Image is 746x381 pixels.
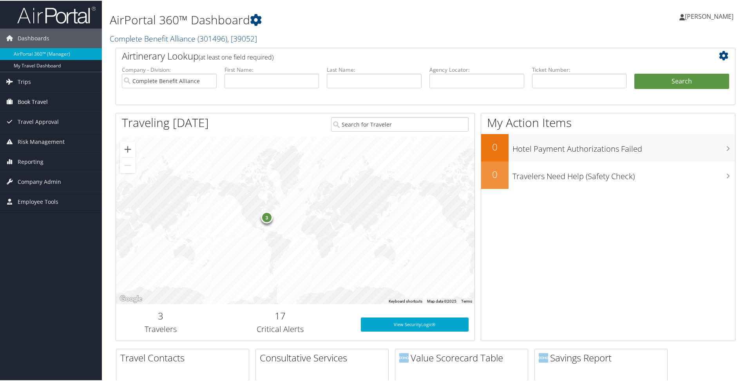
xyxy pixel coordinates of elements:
a: Complete Benefit Alliance [110,33,257,43]
span: (at least one field required) [199,52,273,61]
h3: Travelers [122,323,200,334]
button: Zoom out [120,157,136,172]
img: airportal-logo.png [17,5,96,24]
span: , [ 39052 ] [227,33,257,43]
label: Ticket Number: [532,65,627,73]
input: Search for Traveler [331,116,469,131]
h1: AirPortal 360™ Dashboard [110,11,531,27]
a: 0Travelers Need Help (Safety Check) [481,161,735,188]
h1: Traveling [DATE] [122,114,209,130]
h3: Hotel Payment Authorizations Failed [512,139,735,154]
button: Keyboard shortcuts [389,298,422,303]
h2: Airtinerary Lookup [122,49,677,62]
label: Company - Division: [122,65,217,73]
a: View SecurityLogic® [361,317,469,331]
span: Book Travel [18,91,48,111]
span: Reporting [18,151,43,171]
span: [PERSON_NAME] [685,11,733,20]
button: Zoom in [120,141,136,156]
label: Agency Locator: [429,65,524,73]
span: Employee Tools [18,191,58,211]
h1: My Action Items [481,114,735,130]
div: 3 [261,211,273,223]
a: 0Hotel Payment Authorizations Failed [481,133,735,161]
h2: Consultative Services [260,350,388,364]
h3: Critical Alerts [212,323,349,334]
h2: Savings Report [539,350,667,364]
h2: Travel Contacts [120,350,249,364]
span: Company Admin [18,171,61,191]
span: Travel Approval [18,111,59,131]
h3: Travelers Need Help (Safety Check) [512,166,735,181]
img: domo-logo.png [399,352,409,362]
label: First Name: [225,65,319,73]
span: Dashboards [18,28,49,47]
label: Last Name: [327,65,422,73]
span: Map data ©2025 [427,298,456,303]
h2: 0 [481,140,509,153]
img: domo-logo.png [539,352,548,362]
span: ( 301496 ) [197,33,227,43]
a: [PERSON_NAME] [679,4,741,27]
button: Search [634,73,729,89]
a: Terms (opens in new tab) [461,298,472,303]
h2: Value Scorecard Table [399,350,528,364]
h2: 0 [481,167,509,180]
span: Risk Management [18,131,65,151]
h2: 3 [122,308,200,322]
img: Google [118,293,144,303]
h2: 17 [212,308,349,322]
span: Trips [18,71,31,91]
a: Open this area in Google Maps (opens a new window) [118,293,144,303]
